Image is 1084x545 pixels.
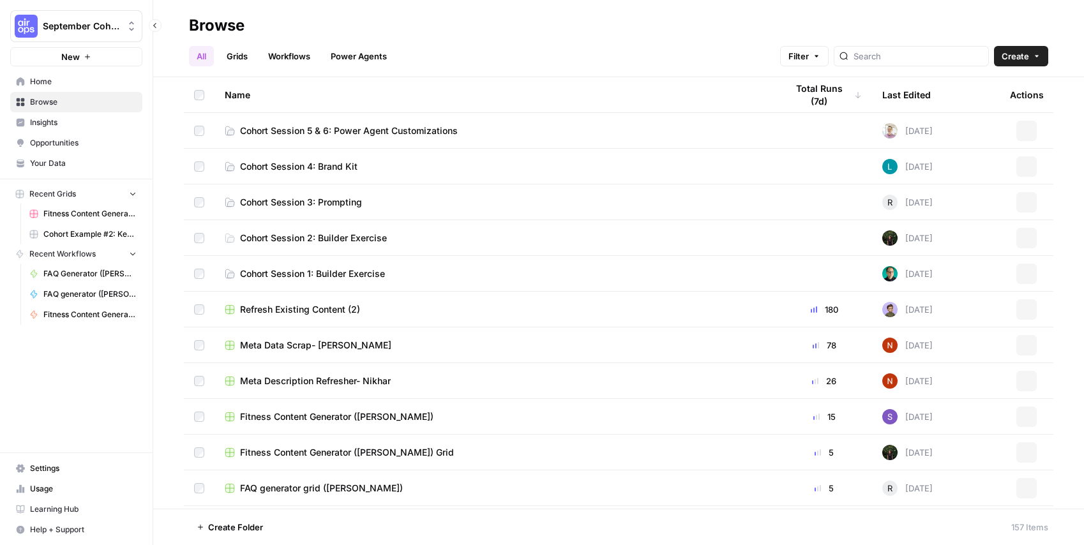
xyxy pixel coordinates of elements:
[882,409,933,424] div: [DATE]
[30,158,137,169] span: Your Data
[240,482,403,495] span: FAQ generator grid ([PERSON_NAME])
[225,482,766,495] a: FAQ generator grid ([PERSON_NAME])
[854,50,983,63] input: Search
[10,71,142,92] a: Home
[30,117,137,128] span: Insights
[882,195,933,210] div: [DATE]
[882,302,933,317] div: [DATE]
[24,304,142,325] a: Fitness Content Generator ([PERSON_NAME])
[1002,50,1029,63] span: Create
[882,373,898,389] img: 4fp16ll1l9r167b2opck15oawpi4
[43,309,137,320] span: Fitness Content Generator ([PERSON_NAME])
[225,303,766,316] a: Refresh Existing Content (2)
[225,446,766,459] a: Fitness Content Generator ([PERSON_NAME]) Grid
[882,481,933,496] div: [DATE]
[10,244,142,264] button: Recent Workflows
[323,46,395,66] a: Power Agents
[30,96,137,108] span: Browse
[780,46,829,66] button: Filter
[882,445,898,460] img: k4mb3wfmxkkgbto4d7hszpobafmc
[10,92,142,112] a: Browse
[225,160,766,173] a: Cohort Session 4: Brand Kit
[189,46,214,66] a: All
[240,124,458,137] span: Cohort Session 5 & 6: Power Agent Customizations
[240,303,360,316] span: Refresh Existing Content (2)
[24,264,142,284] a: FAQ Generator ([PERSON_NAME])
[882,302,898,317] img: ruybxce7esr7yef6hou754u07ter
[882,77,931,112] div: Last Edited
[189,517,271,537] button: Create Folder
[240,267,385,280] span: Cohort Session 1: Builder Exercise
[29,188,76,200] span: Recent Grids
[787,410,862,423] div: 15
[225,124,766,137] a: Cohort Session 5 & 6: Power Agent Customizations
[225,196,766,209] a: Cohort Session 3: Prompting
[787,446,862,459] div: 5
[30,524,137,535] span: Help + Support
[10,184,142,204] button: Recent Grids
[10,10,142,42] button: Workspace: September Cohort
[10,153,142,174] a: Your Data
[225,77,766,112] div: Name
[10,499,142,519] a: Learning Hub
[189,15,245,36] div: Browse
[240,339,391,352] span: Meta Data Scrap- [PERSON_NAME]
[240,160,358,173] span: Cohort Session 4: Brand Kit
[30,504,137,515] span: Learning Hub
[882,266,933,281] div: [DATE]
[225,232,766,244] a: Cohort Session 2: Builder Exercise
[882,159,933,174] div: [DATE]
[882,159,898,174] img: k0a6gqpjs5gv5ayba30r5s721kqg
[787,482,862,495] div: 5
[240,196,362,209] span: Cohort Session 3: Prompting
[30,463,137,474] span: Settings
[10,133,142,153] a: Opportunities
[882,338,933,353] div: [DATE]
[1011,521,1048,534] div: 157 Items
[887,482,892,495] span: R
[24,204,142,224] a: Fitness Content Generator ([PERSON_NAME])
[208,521,263,534] span: Create Folder
[882,266,898,281] img: qc1krt83hdb9iwvuxhzyvxu8w30s
[225,375,766,387] a: Meta Description Refresher- Nikhar
[15,15,38,38] img: September Cohort Logo
[240,410,433,423] span: Fitness Content Generator ([PERSON_NAME])
[10,519,142,540] button: Help + Support
[43,20,120,33] span: September Cohort
[61,50,80,63] span: New
[10,112,142,133] a: Insights
[882,123,933,138] div: [DATE]
[43,288,137,300] span: FAQ generator ([PERSON_NAME])
[30,137,137,149] span: Opportunities
[882,230,898,246] img: k4mb3wfmxkkgbto4d7hszpobafmc
[994,46,1048,66] button: Create
[43,268,137,280] span: FAQ Generator ([PERSON_NAME])
[882,409,898,424] img: pus3catfw3rl0ppkcx5cn88aip2n
[887,196,892,209] span: R
[24,284,142,304] a: FAQ generator ([PERSON_NAME])
[225,267,766,280] a: Cohort Session 1: Builder Exercise
[30,76,137,87] span: Home
[43,228,137,240] span: Cohort Example #2: Keyword -> Outline -> Article (Hibaaq A)
[787,339,862,352] div: 78
[225,339,766,352] a: Meta Data Scrap- [PERSON_NAME]
[29,248,96,260] span: Recent Workflows
[240,232,387,244] span: Cohort Session 2: Builder Exercise
[240,446,454,459] span: Fitness Content Generator ([PERSON_NAME]) Grid
[10,47,142,66] button: New
[882,230,933,246] div: [DATE]
[260,46,318,66] a: Workflows
[1010,77,1044,112] div: Actions
[24,224,142,244] a: Cohort Example #2: Keyword -> Outline -> Article (Hibaaq A)
[30,483,137,495] span: Usage
[240,375,391,387] span: Meta Description Refresher- Nikhar
[10,479,142,499] a: Usage
[787,303,862,316] div: 180
[788,50,809,63] span: Filter
[225,410,766,423] a: Fitness Content Generator ([PERSON_NAME])
[787,77,862,112] div: Total Runs (7d)
[787,375,862,387] div: 26
[219,46,255,66] a: Grids
[882,373,933,389] div: [DATE]
[10,458,142,479] a: Settings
